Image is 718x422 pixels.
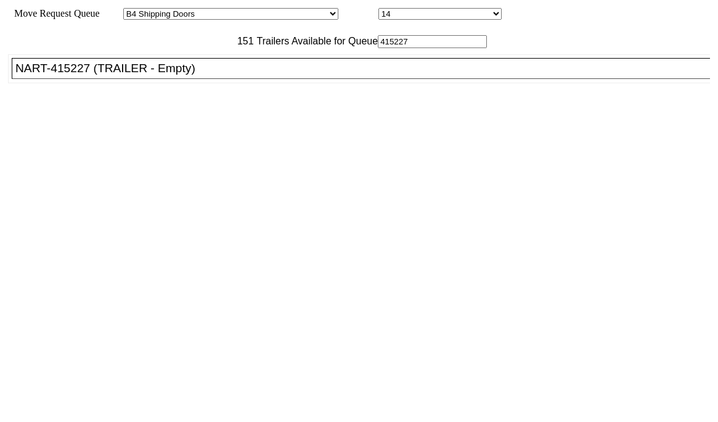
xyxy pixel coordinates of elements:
[254,36,378,46] span: Trailers Available for Queue
[341,8,376,19] span: Location
[231,36,254,46] span: 151
[15,62,717,75] div: NART-415227 (TRAILER - Empty)
[8,8,100,19] span: Move Request Queue
[378,35,487,48] input: Filter Available Trailers
[102,8,121,19] span: Area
